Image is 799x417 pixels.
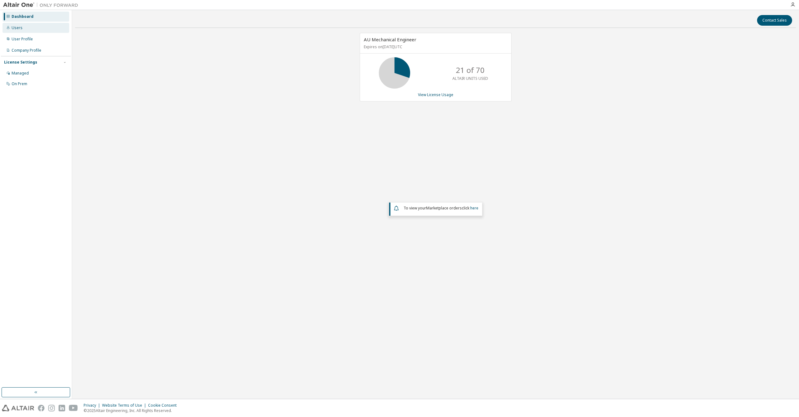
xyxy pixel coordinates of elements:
p: Expires on [DATE] UTC [364,44,506,49]
div: User Profile [12,37,33,42]
button: Contact Sales [757,15,792,26]
div: Users [12,25,23,30]
a: here [470,205,478,211]
div: Managed [12,71,29,76]
em: Marketplace orders [426,205,462,211]
div: Company Profile [12,48,41,53]
img: instagram.svg [48,405,55,411]
img: youtube.svg [69,405,78,411]
div: Website Terms of Use [102,403,148,408]
img: Altair One [3,2,81,8]
a: View License Usage [418,92,453,97]
span: AU Mechanical Engineer [364,36,416,43]
img: linkedin.svg [59,405,65,411]
div: Cookie Consent [148,403,180,408]
p: © 2025 Altair Engineering, Inc. All Rights Reserved. [84,408,180,413]
p: ALTAIR UNITS USED [452,76,488,81]
p: 21 of 70 [456,65,485,75]
img: altair_logo.svg [2,405,34,411]
div: On Prem [12,81,27,86]
div: License Settings [4,60,37,65]
span: To view your click [404,205,478,211]
div: Privacy [84,403,102,408]
img: facebook.svg [38,405,44,411]
div: Dashboard [12,14,34,19]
